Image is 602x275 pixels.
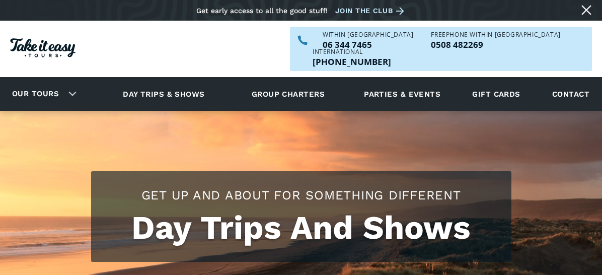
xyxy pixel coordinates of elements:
[323,32,413,38] div: WITHIN [GEOGRAPHIC_DATA]
[239,80,337,108] a: Group charters
[313,57,391,66] p: [PHONE_NUMBER]
[101,209,501,247] h1: Day Trips And Shows
[313,57,391,66] a: Call us outside of NZ on +6463447465
[431,40,560,49] p: 0508 482269
[196,7,328,15] div: Get early access to all the good stuff!
[547,80,594,108] a: Contact
[467,80,525,108] a: Gift cards
[323,40,413,49] p: 06 344 7465
[431,32,560,38] div: Freephone WITHIN [GEOGRAPHIC_DATA]
[313,49,391,55] div: International
[431,40,560,49] a: Call us freephone within NZ on 0508482269
[10,33,76,65] a: Homepage
[323,40,413,49] a: Call us within NZ on 063447465
[110,80,217,108] a: Day trips & shows
[5,82,66,106] a: Our tours
[578,2,594,18] a: Close message
[101,186,501,204] h2: Get up and about for something different
[10,38,76,57] img: Take it easy Tours logo
[335,5,408,17] a: Join the club
[359,80,445,108] a: Parties & events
